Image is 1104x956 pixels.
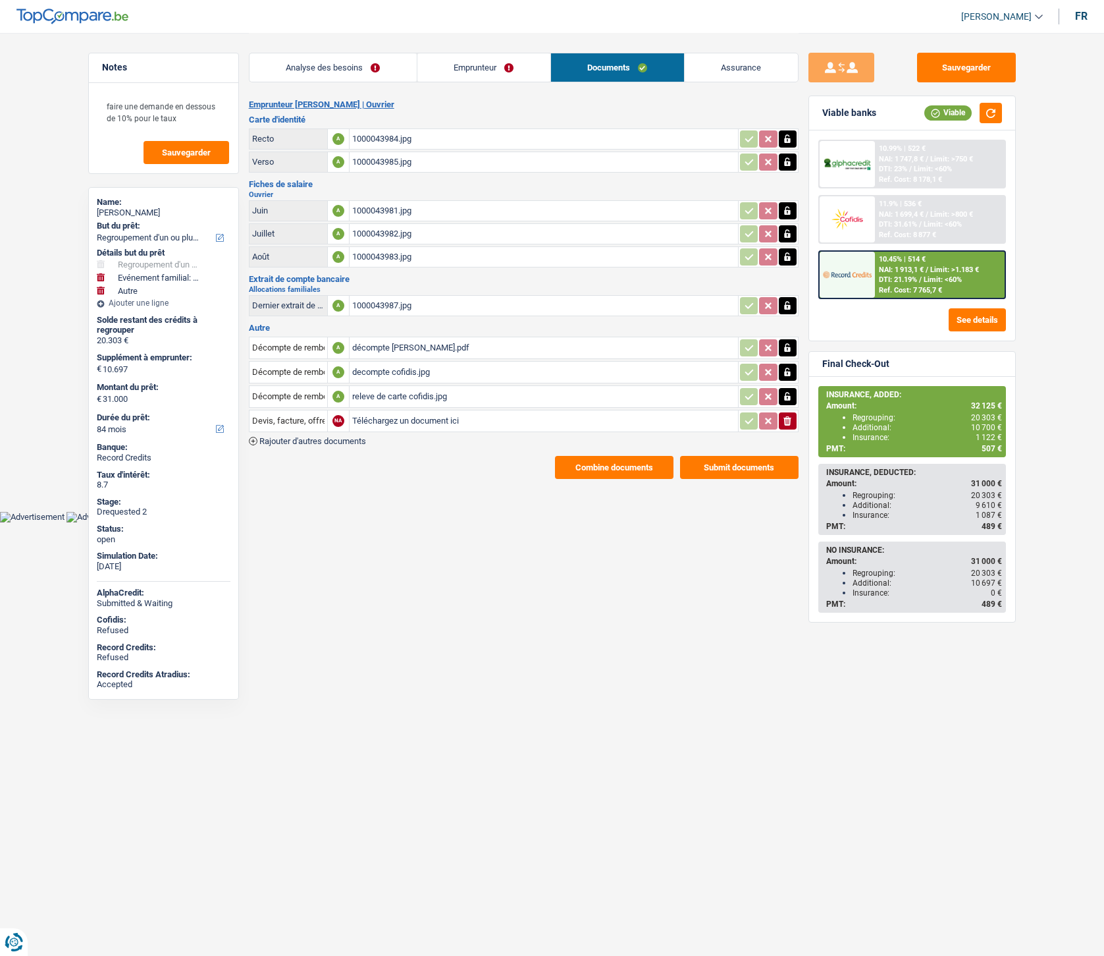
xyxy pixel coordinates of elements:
div: Dernier extrait de compte pour vos allocations familiales [252,300,325,310]
div: NO INSURANCE: [826,546,1002,555]
div: Banque: [97,442,230,453]
div: Record Credits Atradius: [97,669,230,680]
h2: Allocations familiales [249,286,799,293]
span: 1 087 € [976,511,1002,520]
a: [PERSON_NAME] [951,6,1043,28]
div: [PERSON_NAME] [97,208,230,218]
button: Sauvegarder [917,53,1016,82]
span: 0 € [991,588,1002,598]
div: Final Check-Out [822,358,889,370]
div: open [97,534,230,545]
span: DTI: 23% [879,165,907,173]
div: Viable [924,105,972,120]
div: 20.303 € [97,335,230,346]
label: But du prêt: [97,221,228,231]
div: Ref. Cost: 8 178,1 € [879,175,942,184]
span: Limit: <60% [924,275,962,284]
span: NAI: 1 747,8 € [879,155,924,163]
div: PMT: [826,444,1002,453]
div: releve de carte cofidis.jpg [352,387,735,407]
button: Submit documents [680,456,799,479]
div: Amount: [826,479,1002,488]
div: Verso [252,157,325,167]
div: Stage: [97,497,230,507]
span: Limit: >800 € [930,210,973,219]
div: 8.7 [97,480,230,490]
div: Submitted & Waiting [97,598,230,609]
div: 10.45% | 514 € [879,255,926,264]
span: / [919,220,922,229]
div: 1000043982.jpg [352,224,735,244]
button: Rajouter d'autres documents [249,437,366,445]
div: A [332,366,344,378]
div: 1000043984.jpg [352,129,735,149]
div: Regrouping: [853,569,1002,578]
div: Status: [97,524,230,534]
div: Juillet [252,229,325,239]
div: Additional: [853,501,1002,510]
span: 20 303 € [971,569,1002,578]
div: PMT: [826,522,1002,531]
div: [DATE] [97,561,230,572]
span: € [97,394,101,405]
div: Insurance: [853,511,1002,520]
div: NA [332,415,344,427]
span: Limit: <60% [924,220,962,229]
span: 31 000 € [971,557,1002,566]
span: DTI: 21.19% [879,275,917,284]
button: Combine documents [555,456,673,479]
div: Refused [97,652,230,663]
img: TopCompare Logo [16,9,128,24]
span: 9 610 € [976,501,1002,510]
div: Insurance: [853,433,1002,442]
div: Ref. Cost: 8 877 € [879,231,936,239]
span: Limit: >1.183 € [930,266,979,274]
div: A [332,205,344,217]
span: 10 697 € [971,578,1002,588]
div: Record Credits [97,453,230,463]
span: NAI: 1 913,1 € [879,266,924,274]
div: PMT: [826,600,1002,609]
div: Insurance: [853,588,1002,598]
h3: Autre [249,323,799,332]
div: Détails but du prêt [97,248,230,258]
span: 507 € [982,444,1002,453]
div: 1000043985.jpg [352,152,735,172]
div: INSURANCE, ADDED: [826,390,1002,399]
div: 11.9% | 536 € [879,200,922,208]
span: 31 000 € [971,479,1002,488]
div: Ref. Cost: 7 765,7 € [879,286,942,295]
span: 1 122 € [976,433,1002,442]
span: / [926,210,928,219]
span: [PERSON_NAME] [961,11,1032,22]
h5: Notes [102,62,225,73]
div: A [332,228,344,240]
h3: Extrait de compte bancaire [249,275,799,283]
div: Amount: [826,557,1002,566]
label: Montant du prêt: [97,382,228,393]
img: Advertisement [66,512,131,522]
div: Solde restant des crédits à regrouper [97,315,230,335]
div: Name: [97,197,230,208]
span: / [926,155,928,163]
span: DTI: 31.61% [879,220,917,229]
img: Cofidis [823,207,872,231]
img: Record Credits [823,262,872,287]
div: A [332,342,344,354]
div: 1000043987.jpg [352,296,735,316]
span: / [919,275,922,284]
a: Documents [551,53,684,82]
button: See details [949,308,1006,331]
a: Emprunteur [417,53,550,82]
div: fr [1075,10,1088,22]
div: Regrouping: [853,491,1002,500]
div: AlphaCredit: [97,588,230,598]
div: Simulation Date: [97,551,230,561]
div: Cofidis: [97,615,230,625]
div: Août [252,252,325,262]
div: Taux d'intérêt: [97,470,230,480]
button: Sauvegarder [144,141,229,164]
div: Additional: [853,423,1002,432]
label: Supplément à emprunter: [97,352,228,363]
a: Assurance [685,53,798,82]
